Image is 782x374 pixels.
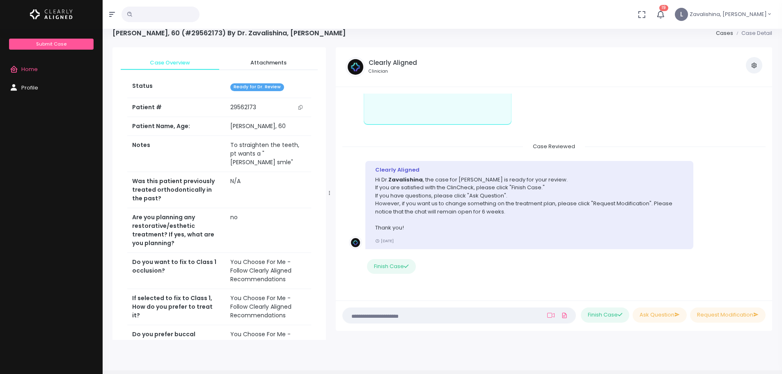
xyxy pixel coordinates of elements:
[523,140,585,153] span: Case Reviewed
[226,59,311,67] span: Attachments
[375,238,394,243] small: [DATE]
[375,176,683,232] p: Hi Dr. , the case for [PERSON_NAME] is ready for your review. If you are satisfied with the ClinC...
[225,117,311,136] td: [PERSON_NAME], 60
[127,77,225,98] th: Status
[690,307,766,323] button: Request Modification
[375,166,683,174] div: Clearly Aligned
[112,29,346,37] h4: [PERSON_NAME], 60 (#29562173) By Dr. Zavalishina, [PERSON_NAME]
[30,6,73,23] img: Logo Horizontal
[225,253,311,289] td: You Choose For Me - Follow Clearly Aligned Recommendations
[127,208,225,253] th: Are you planning any restorative/esthetic treatment? If yes, what are you planning?
[560,308,569,323] a: Add Files
[342,94,766,292] div: scrollable content
[127,136,225,172] th: Notes
[225,208,311,253] td: no
[581,307,629,323] button: Finish Case
[21,65,38,73] span: Home
[225,289,311,325] td: You Choose For Me - Follow Clearly Aligned Recommendations
[733,29,772,37] li: Case Detail
[230,83,284,91] span: Ready for Dr. Review
[388,176,423,184] b: Zavalishina
[36,41,67,47] span: Submit Case
[127,117,225,136] th: Patient Name, Age:
[127,59,213,67] span: Case Overview
[367,259,415,274] button: Finish Case
[369,68,417,75] small: Clinician
[127,325,225,370] th: Do you prefer buccal attachments or an esthetic lingual attachment protocol?
[633,307,687,323] button: Ask Question
[675,8,688,21] span: L
[127,289,225,325] th: If selected to fix to Class 1, How do you prefer to treat it?
[127,253,225,289] th: Do you want to fix to Class 1 occlusion?
[225,325,311,370] td: You Choose For Me - Follow Clearly Aligned Recommendations
[225,172,311,208] td: N/A
[112,47,326,340] div: scrollable content
[225,98,311,117] td: 29562173
[546,312,556,319] a: Add Loom Video
[21,84,38,92] span: Profile
[690,10,767,18] span: Zavalishina, [PERSON_NAME]
[225,136,311,172] td: To straighten the teeth, pt wants a " [PERSON_NAME] smle"
[127,172,225,208] th: Was this patient previously treated orthodontically in the past?
[9,39,93,50] a: Submit Case
[369,59,417,67] h5: Clearly Aligned
[659,5,668,11] span: 19
[716,29,733,37] a: Cases
[127,98,225,117] th: Patient #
